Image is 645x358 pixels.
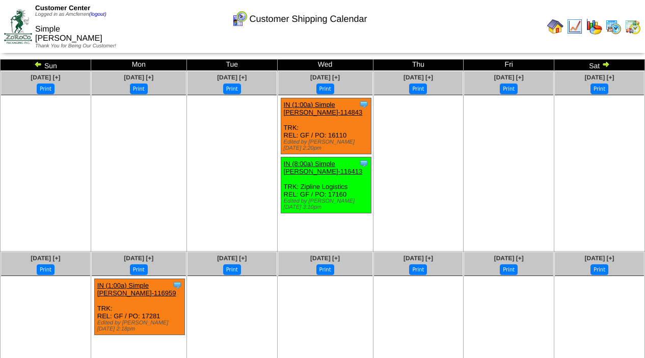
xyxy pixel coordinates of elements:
[284,198,371,210] div: Edited by [PERSON_NAME] [DATE] 3:10pm
[35,4,90,12] span: Customer Center
[281,157,371,213] div: TRK: Zipline Logistics REL: GF / PO: 17160
[37,84,55,94] button: Print
[500,84,518,94] button: Print
[97,282,176,297] a: IN (1:00a) Simple [PERSON_NAME]-116959
[625,18,641,35] img: calendarinout.gif
[500,264,518,275] button: Print
[37,264,55,275] button: Print
[277,60,373,71] td: Wed
[130,264,148,275] button: Print
[605,18,622,35] img: calendarprod.gif
[316,84,334,94] button: Print
[172,280,182,290] img: Tooltip
[223,264,241,275] button: Print
[494,255,524,262] a: [DATE] [+]
[35,43,116,49] span: Thank You for Being Our Customer!
[217,74,247,81] a: [DATE] [+]
[249,14,367,24] span: Customer Shipping Calendar
[585,74,614,81] a: [DATE] [+]
[4,9,32,43] img: ZoRoCo_Logo(Green%26Foil)%20jpg.webp
[316,264,334,275] button: Print
[567,18,583,35] img: line_graph.gif
[1,60,91,71] td: Sun
[186,60,277,71] td: Tue
[130,84,148,94] button: Print
[97,320,185,332] div: Edited by [PERSON_NAME] [DATE] 2:18pm
[281,98,371,154] div: TRK: REL: GF / PO: 16110
[217,255,247,262] a: [DATE] [+]
[547,18,563,35] img: home.gif
[373,60,464,71] td: Thu
[602,60,610,68] img: arrowright.gif
[409,264,427,275] button: Print
[89,12,106,17] a: (logout)
[223,84,241,94] button: Print
[404,74,433,81] a: [DATE] [+]
[124,74,153,81] a: [DATE] [+]
[231,11,248,27] img: calendarcustomer.gif
[359,158,369,169] img: Tooltip
[35,25,102,43] span: Simple [PERSON_NAME]
[31,74,60,81] a: [DATE] [+]
[585,255,614,262] a: [DATE] [+]
[284,160,363,175] a: IN (8:00a) Simple [PERSON_NAME]-116413
[284,101,363,116] a: IN (1:00a) Simple [PERSON_NAME]-114843
[310,74,340,81] a: [DATE] [+]
[404,255,433,262] a: [DATE] [+]
[31,255,60,262] a: [DATE] [+]
[310,255,340,262] a: [DATE] [+]
[35,12,106,17] span: Logged in as Amcferren
[91,60,186,71] td: Mon
[586,18,602,35] img: graph.gif
[590,264,608,275] button: Print
[94,279,185,335] div: TRK: REL: GF / PO: 17281
[359,99,369,109] img: Tooltip
[554,60,645,71] td: Sat
[34,60,42,68] img: arrowleft.gif
[494,74,524,81] a: [DATE] [+]
[409,84,427,94] button: Print
[464,60,554,71] td: Fri
[590,84,608,94] button: Print
[124,255,153,262] a: [DATE] [+]
[284,139,371,151] div: Edited by [PERSON_NAME] [DATE] 2:20pm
